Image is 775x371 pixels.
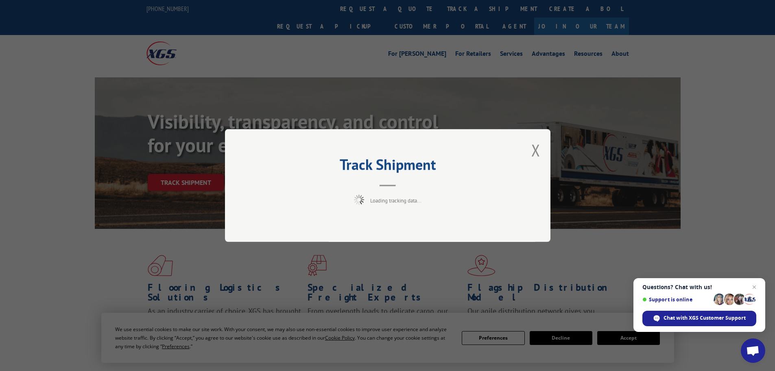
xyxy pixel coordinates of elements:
button: Close modal [531,139,540,161]
h2: Track Shipment [266,159,510,174]
span: Close chat [749,282,759,292]
span: Loading tracking data... [370,197,421,204]
span: Support is online [642,296,711,303]
span: Questions? Chat with us! [642,284,756,290]
div: Open chat [741,338,765,363]
div: Chat with XGS Customer Support [642,311,756,326]
span: Chat with XGS Customer Support [664,314,746,322]
img: xgs-loading [354,195,364,205]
